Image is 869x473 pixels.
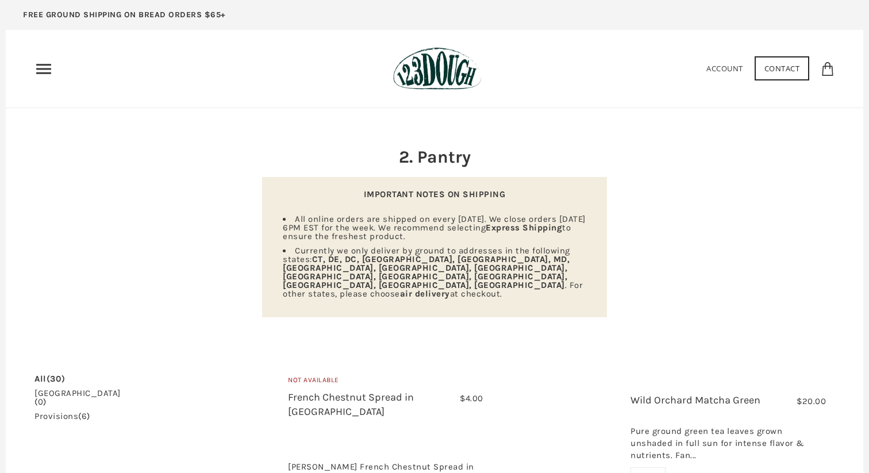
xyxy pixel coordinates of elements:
a: French Chestnut Spread in [GEOGRAPHIC_DATA] [288,391,414,418]
a: Account [706,63,743,74]
h2: 2. Pantry [262,145,607,169]
a: provisions(6) [34,412,90,421]
span: Currently we only deliver by ground to addresses in the following states: . For other states, ple... [283,245,583,299]
strong: IMPORTANT NOTES ON SHIPPING [364,189,506,199]
a: Contact [755,56,810,80]
span: $4.00 [460,393,483,403]
strong: air delivery [400,289,450,299]
p: FREE GROUND SHIPPING ON BREAD ORDERS $65+ [23,9,226,21]
span: (0) [34,397,47,407]
strong: CT, DE, DC, [GEOGRAPHIC_DATA], [GEOGRAPHIC_DATA], MD, [GEOGRAPHIC_DATA], [GEOGRAPHIC_DATA], [GEOG... [283,254,570,290]
span: All online orders are shipped on every [DATE]. We close orders [DATE] 6PM EST for the week. We re... [283,214,586,241]
span: $20.00 [797,396,826,406]
a: Wild Orchard Matcha Green [630,394,760,406]
strong: Express Shipping [486,222,562,233]
div: Not Available [288,375,483,390]
img: 123Dough Bakery [393,47,481,90]
a: All(30) [34,375,66,383]
nav: Primary [34,60,53,78]
a: FREE GROUND SHIPPING ON BREAD ORDERS $65+ [6,6,243,30]
span: (30) [47,374,66,384]
div: Pure ground green tea leaves grown unshaded in full sun for intense flavor & nutrients. Fan... [630,413,826,467]
span: (6) [78,411,90,421]
a: [GEOGRAPHIC_DATA](0) [34,389,121,406]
